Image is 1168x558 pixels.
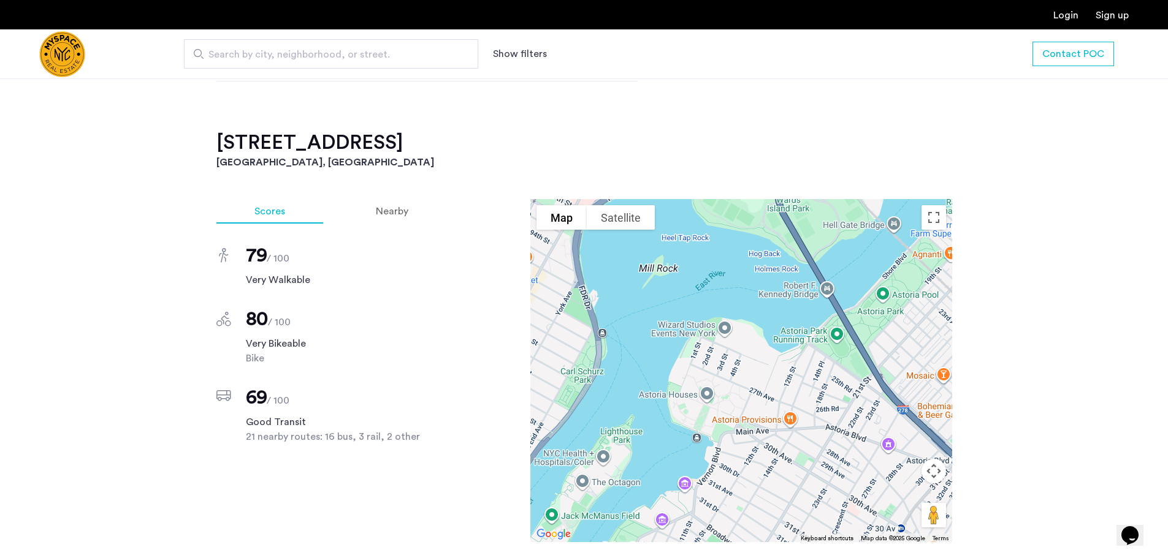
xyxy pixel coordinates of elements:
iframe: chat widget [1116,509,1156,546]
img: score [216,390,231,401]
button: Show or hide filters [493,47,547,61]
span: Map data ©2025 Google [861,535,925,541]
a: Cazamio Logo [39,31,85,77]
span: Bike [246,351,446,366]
a: Terms (opens in new tab) [933,534,949,543]
button: Toggle fullscreen view [922,205,946,230]
span: / 100 [267,396,289,405]
button: Map camera controls [922,459,946,483]
button: Drag Pegman onto the map to open Street View [922,503,946,527]
span: Very Bikeable [246,336,446,351]
span: Nearby [376,206,408,216]
span: 79 [246,246,267,265]
span: Scores [254,206,285,216]
img: score [216,312,231,326]
button: button [1032,42,1114,66]
span: Search by city, neighborhood, or street. [208,47,444,62]
button: Keyboard shortcuts [801,534,853,543]
span: Very Walkable [246,273,446,287]
button: Show satellite imagery [587,205,655,230]
a: Registration [1096,10,1129,20]
h2: [STREET_ADDRESS] [216,130,952,155]
img: logo [39,31,85,77]
input: Apartment Search [184,39,478,69]
span: / 100 [267,254,289,263]
span: 80 [246,309,269,329]
button: Show street map [536,205,587,230]
h3: [GEOGRAPHIC_DATA], [GEOGRAPHIC_DATA] [216,155,952,170]
span: 21 nearby routes: 16 bus, 3 rail, 2 other [246,429,446,444]
span: Contact POC [1042,47,1104,61]
a: Login [1053,10,1078,20]
span: / 100 [268,317,291,327]
img: score [219,248,229,263]
span: Good Transit [246,415,446,429]
a: Open this area in Google Maps (opens a new window) [533,526,574,542]
img: Google [533,526,574,542]
span: 69 [246,388,267,407]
